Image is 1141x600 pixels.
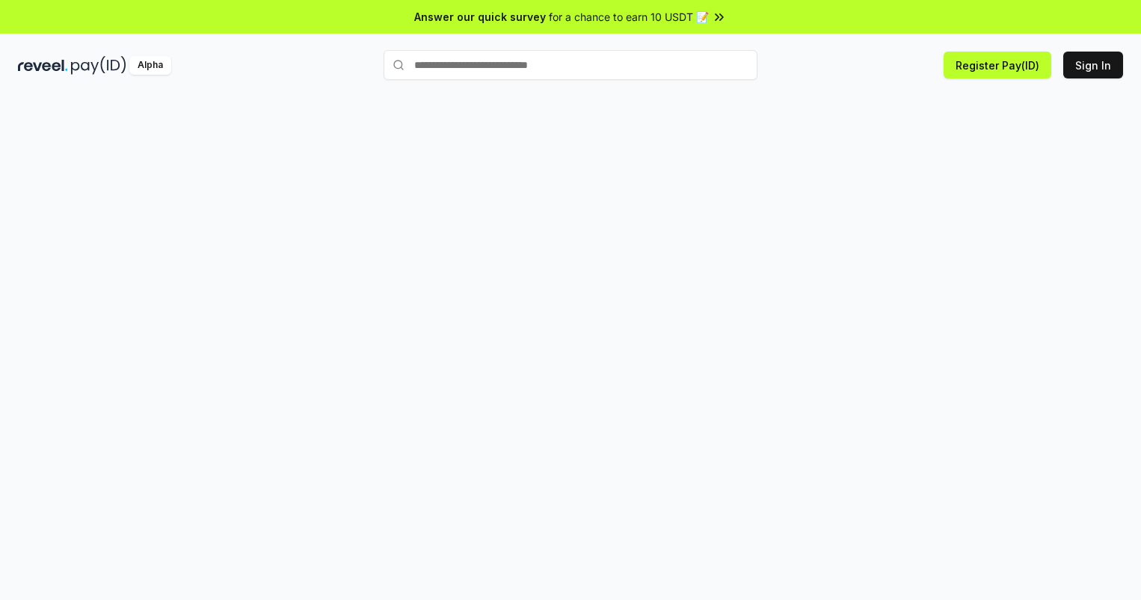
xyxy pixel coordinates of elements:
[1063,52,1123,78] button: Sign In
[71,56,126,75] img: pay_id
[414,9,546,25] span: Answer our quick survey
[18,56,68,75] img: reveel_dark
[129,56,171,75] div: Alpha
[944,52,1051,78] button: Register Pay(ID)
[549,9,709,25] span: for a chance to earn 10 USDT 📝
